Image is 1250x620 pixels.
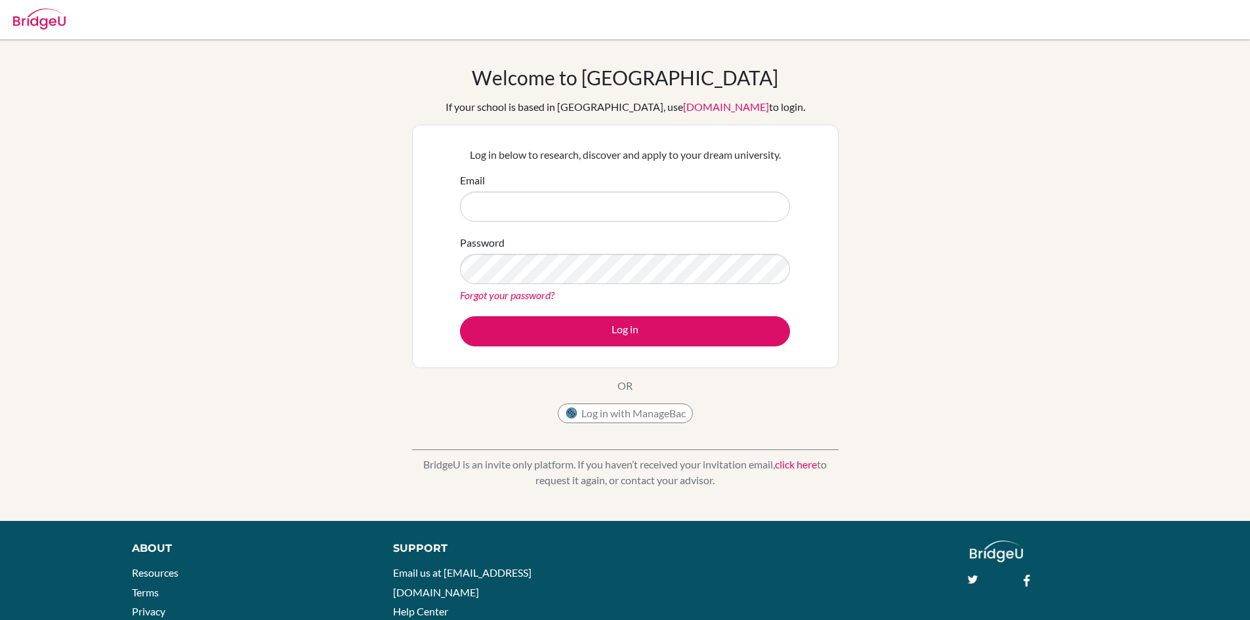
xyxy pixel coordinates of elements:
[132,586,159,598] a: Terms
[460,289,554,301] a: Forgot your password?
[472,66,778,89] h1: Welcome to [GEOGRAPHIC_DATA]
[13,9,66,30] img: Bridge-U
[393,566,531,598] a: Email us at [EMAIL_ADDRESS][DOMAIN_NAME]
[460,235,505,251] label: Password
[460,147,790,163] p: Log in below to research, discover and apply to your dream university.
[393,605,448,617] a: Help Center
[775,458,817,470] a: click here
[132,605,165,617] a: Privacy
[683,100,769,113] a: [DOMAIN_NAME]
[460,173,485,188] label: Email
[460,316,790,346] button: Log in
[558,403,693,423] button: Log in with ManageBac
[132,541,364,556] div: About
[412,457,839,488] p: BridgeU is an invite only platform. If you haven’t received your invitation email, to request it ...
[970,541,1023,562] img: logo_white@2x-f4f0deed5e89b7ecb1c2cc34c3e3d731f90f0f143d5ea2071677605dd97b5244.png
[446,99,805,115] div: If your school is based in [GEOGRAPHIC_DATA], use to login.
[132,566,178,579] a: Resources
[393,541,610,556] div: Support
[617,378,633,394] p: OR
